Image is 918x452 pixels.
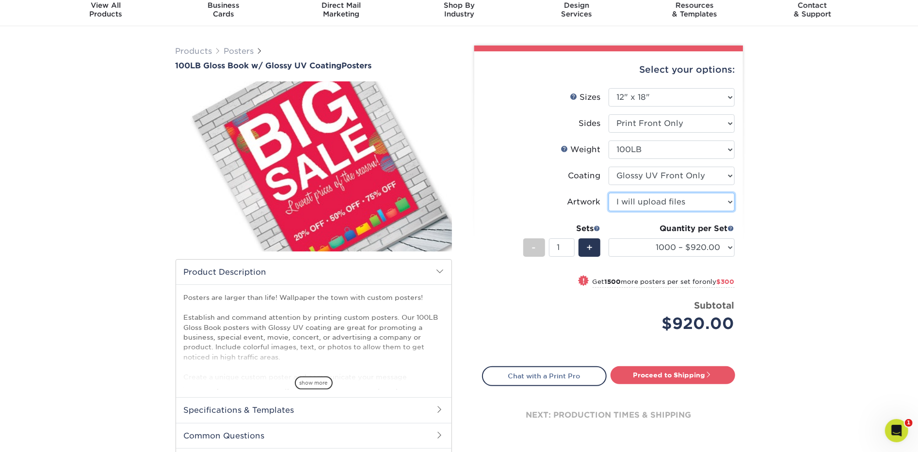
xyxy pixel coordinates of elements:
[482,386,735,444] div: next: production times & shipping
[482,366,607,386] a: Chat with a Print Pro
[176,71,452,262] img: 100LB Gloss Book<br/>w/ Glossy UV Coating 01
[694,300,735,311] strong: Subtotal
[282,1,400,18] div: Marketing
[579,118,601,129] div: Sides
[754,1,871,10] span: Contact
[609,223,735,234] div: Quantity per Set
[754,1,871,18] div: & Support
[176,47,212,56] a: Products
[482,51,735,88] div: Select your options:
[400,1,518,18] div: Industry
[885,419,908,442] iframe: Intercom live chat
[717,278,735,285] span: $300
[586,240,593,255] span: +
[164,1,282,10] span: Business
[523,223,601,234] div: Sets
[164,1,282,18] div: Cards
[176,423,451,448] h2: Common Questions
[518,1,636,10] span: Design
[47,1,165,18] div: Products
[224,47,254,56] a: Posters
[611,366,735,384] a: Proceed to Shipping
[605,278,621,285] strong: 1500
[567,196,601,208] div: Artwork
[176,260,451,284] h2: Product Description
[636,1,754,10] span: Resources
[532,240,536,255] span: -
[176,397,451,422] h2: Specifications & Templates
[703,278,735,285] span: only
[561,144,601,156] div: Weight
[582,276,585,286] span: !
[176,61,452,70] a: 100LB Gloss Book w/ Glossy UV CoatingPosters
[636,1,754,18] div: & Templates
[400,1,518,10] span: Shop By
[593,278,735,288] small: Get more posters per set for
[176,61,452,70] h1: Posters
[295,376,333,390] span: show more
[905,419,913,427] span: 1
[518,1,636,18] div: Services
[568,170,601,182] div: Coating
[570,92,601,103] div: Sizes
[616,312,735,335] div: $920.00
[47,1,165,10] span: View All
[282,1,400,10] span: Direct Mail
[176,61,342,70] span: 100LB Gloss Book w/ Glossy UV Coating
